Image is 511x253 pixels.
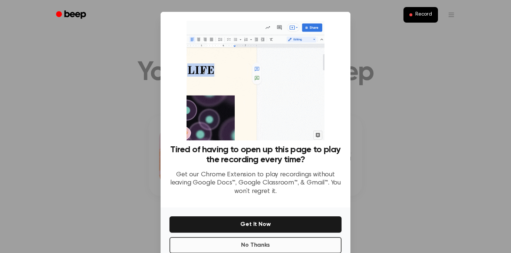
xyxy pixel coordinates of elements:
a: Beep [51,8,93,22]
img: Beep extension in action [187,21,324,140]
h3: Tired of having to open up this page to play the recording every time? [169,145,342,165]
button: Open menu [442,6,460,24]
p: Get our Chrome Extension to play recordings without leaving Google Docs™, Google Classroom™, & Gm... [169,171,342,196]
button: Get It Now [169,216,342,233]
span: Record [415,11,432,18]
button: Record [403,7,438,23]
